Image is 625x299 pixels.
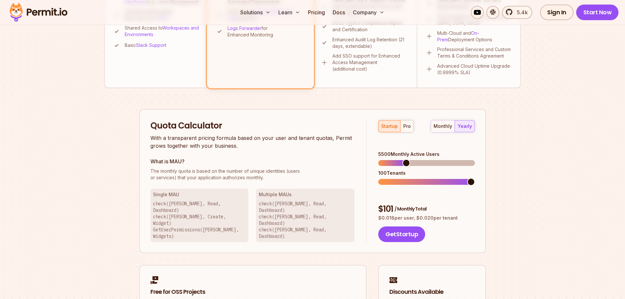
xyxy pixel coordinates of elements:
[378,215,475,221] p: $ 0.018 per user, $ 0.020 per tenant
[238,6,273,19] button: Solutions
[228,25,261,31] a: Logs Forwarder
[437,63,512,76] p: Advanced Cloud Uptime Upgrade (0.9999% SLA)
[513,8,528,16] span: 5.4k
[378,226,425,242] button: GetStartup
[540,5,574,20] a: Sign In
[434,123,452,129] div: monthly
[150,168,355,174] span: The monthly quota is based on the number of unique identities (users
[378,170,475,176] div: 100 Tenants
[136,42,166,48] a: Slack Support
[350,6,387,19] button: Company
[378,203,475,215] div: $ 101
[150,168,355,181] p: or services) that your application authorizes monthly.
[7,1,70,23] img: Permit logo
[150,120,355,132] h2: Quota Calculator
[332,36,409,49] p: Enhanced Audit Log Retention (21 days, extendable)
[150,288,355,296] h2: Free for OSS Projects
[332,53,409,72] p: Add SSO support for Enhanced Access Management (additional cost)
[153,200,246,239] p: check([PERSON_NAME], Read, Dashboard) check([PERSON_NAME], Create, Widget) GetUserPermissions([PE...
[576,5,619,20] a: Start Now
[389,288,475,296] h2: Discounts Available
[276,6,303,19] button: Learn
[378,151,475,157] div: 5500 Monthly Active Users
[502,6,532,19] a: 5.4k
[395,206,426,212] span: / Monthly Total
[437,30,479,42] a: On-Prem
[150,157,355,165] h3: What is MAU?
[332,20,409,33] p: SoC2 Type II Compliance Report and Certification
[437,46,512,59] p: Professional Services and Custom Terms & Conditions Agreement
[150,134,355,150] p: With a transparent pricing formula based on your user and tenant quotas, Permit grows together wi...
[228,25,305,38] p: for Enhanced Monitoring
[153,191,246,198] h3: Single MAU
[125,42,166,48] p: Basic
[125,25,201,38] p: Shared Access to
[330,6,348,19] a: Docs
[259,200,352,239] p: check([PERSON_NAME], Read, Dashboard) check([PERSON_NAME], Read, Dashboard) check([PERSON_NAME], ...
[437,30,512,43] p: Multi-Cloud and Deployment Options
[259,191,352,198] h3: Multiple MAUs
[305,6,327,19] a: Pricing
[403,123,411,129] div: pro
